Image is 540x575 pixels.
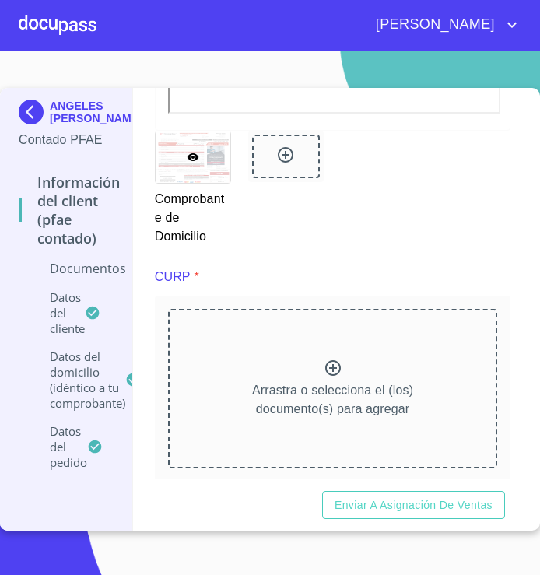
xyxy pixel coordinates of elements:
img: Docupass spot blue [19,100,50,124]
span: [PERSON_NAME] [364,12,503,37]
p: Información del Client (PFAE contado) [19,173,120,247]
p: Comprobante de Domicilio [155,184,230,246]
p: Arrastra o selecciona el (los) documento(s) para agregar [252,381,413,419]
p: ANGELES [PERSON_NAME] [50,100,142,124]
p: Datos del pedido [19,423,87,470]
div: ANGELES [PERSON_NAME] [19,100,114,131]
button: Enviar a Asignación de Ventas [322,491,505,520]
p: Datos del cliente [19,289,85,336]
p: Documentos [19,260,126,277]
p: Contado PFAE [19,131,114,149]
button: account of current user [364,12,521,37]
p: Datos del domicilio (idéntico a tu comprobante) [19,349,125,411]
span: Enviar a Asignación de Ventas [335,496,493,515]
p: CURP [155,268,191,286]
